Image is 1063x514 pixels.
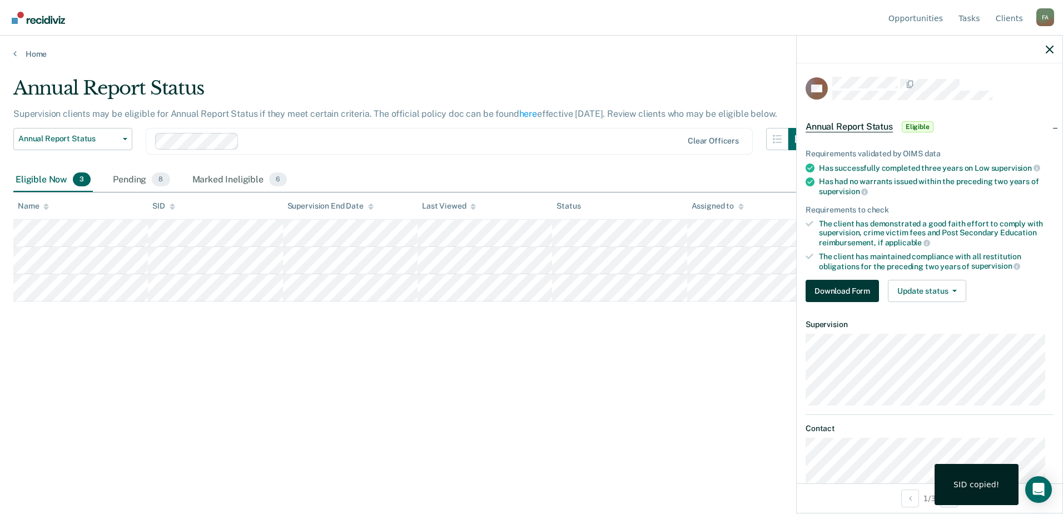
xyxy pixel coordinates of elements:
[18,201,49,211] div: Name
[819,187,868,196] span: supervision
[12,12,65,24] img: Recidiviz
[152,201,175,211] div: SID
[806,121,893,132] span: Annual Report Status
[557,201,580,211] div: Status
[18,134,118,144] span: Annual Report Status
[797,483,1062,513] div: 1 / 3
[688,136,739,146] div: Clear officers
[806,149,1054,159] div: Requirements validated by OIMS data
[13,168,93,192] div: Eligible Now
[953,480,1000,490] div: SID copied!
[13,77,811,108] div: Annual Report Status
[269,172,287,187] span: 6
[806,280,883,302] a: Navigate to form link
[819,252,1054,271] div: The client has maintained compliance with all restitution obligations for the preceding two years of
[152,172,170,187] span: 8
[190,168,290,192] div: Marked Ineligible
[13,108,777,119] p: Supervision clients may be eligible for Annual Report Status if they meet certain criteria. The o...
[819,177,1054,196] div: Has had no warrants issued within the preceding two years of
[806,424,1054,433] dt: Contact
[885,238,930,247] span: applicable
[819,219,1054,248] div: The client has demonstrated a good faith effort to comply with supervision, crime victim fees and...
[806,280,879,302] button: Download Form
[806,205,1054,215] div: Requirements to check
[819,163,1054,173] div: Has successfully completed three years on Low
[971,261,1020,270] span: supervision
[902,121,933,132] span: Eligible
[797,109,1062,145] div: Annual Report StatusEligible
[901,490,919,507] button: Previous Opportunity
[888,280,966,302] button: Update status
[519,108,537,119] a: here
[1036,8,1054,26] div: F A
[692,201,744,211] div: Assigned to
[806,320,1054,329] dt: Supervision
[111,168,172,192] div: Pending
[1036,8,1054,26] button: Profile dropdown button
[13,49,1050,59] a: Home
[991,164,1040,172] span: supervision
[422,201,476,211] div: Last Viewed
[73,172,91,187] span: 3
[287,201,374,211] div: Supervision End Date
[1025,476,1052,503] div: Open Intercom Messenger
